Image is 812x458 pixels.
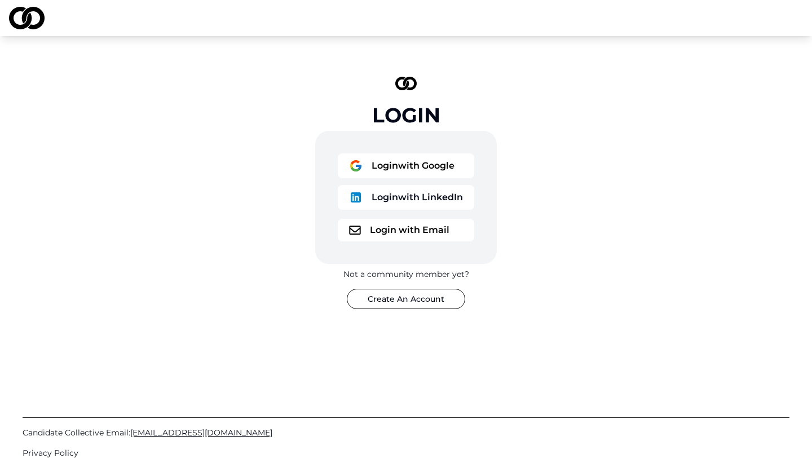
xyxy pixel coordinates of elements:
button: Create An Account [347,289,465,309]
div: Login [372,104,440,126]
img: logo [395,77,417,90]
div: Not a community member yet? [343,268,469,280]
img: logo [349,191,363,204]
span: [EMAIL_ADDRESS][DOMAIN_NAME] [130,428,272,438]
button: logoLoginwith LinkedIn [338,185,474,210]
button: logoLogin with Email [338,219,474,241]
img: logo [9,7,45,29]
a: Candidate Collective Email:[EMAIL_ADDRESS][DOMAIN_NAME] [23,427,789,438]
img: logo [349,226,361,235]
button: logoLoginwith Google [338,153,474,178]
img: logo [349,159,363,173]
